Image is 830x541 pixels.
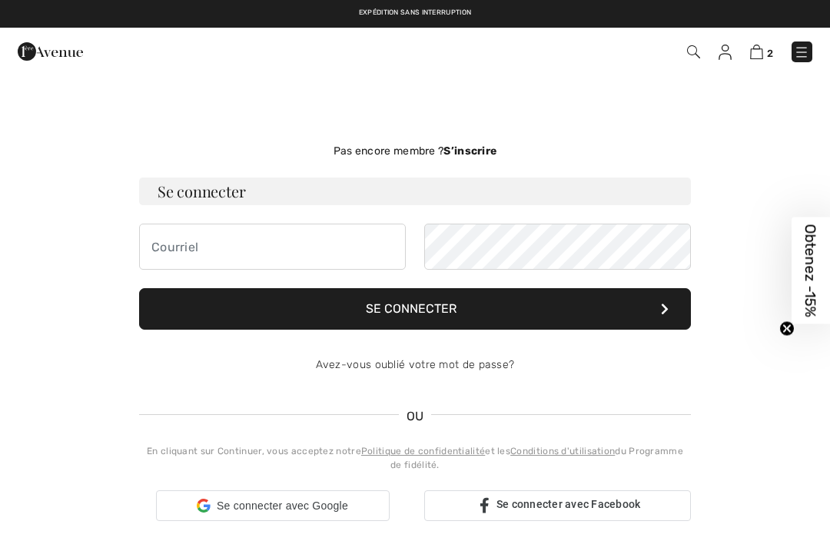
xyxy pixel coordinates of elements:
[750,42,773,61] a: 2
[156,490,390,521] div: Se connecter avec Google
[792,217,830,324] div: Obtenez -15%Close teaser
[361,446,485,456] a: Politique de confidentialité
[750,45,763,59] img: Panier d'achat
[139,224,406,270] input: Courriel
[139,288,691,330] button: Se connecter
[139,178,691,205] h3: Se connecter
[496,498,641,510] span: Se connecter avec Facebook
[139,444,691,472] div: En cliquant sur Continuer, vous acceptez notre et les du Programme de fidélité.
[510,446,615,456] a: Conditions d'utilisation
[316,358,515,371] a: Avez-vous oublié votre mot de passe?
[767,48,773,59] span: 2
[443,144,496,158] strong: S’inscrire
[687,45,700,58] img: Recherche
[779,321,795,337] button: Close teaser
[424,490,691,521] a: Se connecter avec Facebook
[217,498,348,514] span: Se connecter avec Google
[18,43,83,58] a: 1ère Avenue
[719,45,732,60] img: Mes infos
[794,45,809,60] img: Menu
[399,407,432,426] span: OU
[802,224,820,317] span: Obtenez -15%
[18,36,83,67] img: 1ère Avenue
[139,143,691,159] div: Pas encore membre ?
